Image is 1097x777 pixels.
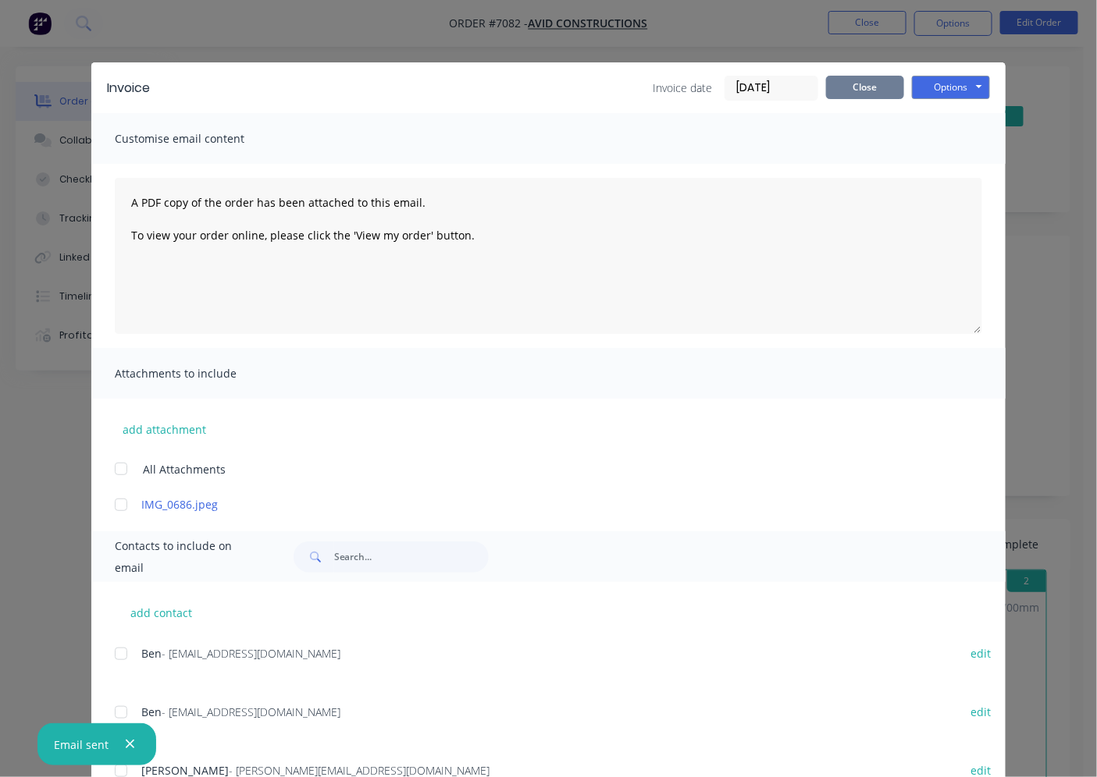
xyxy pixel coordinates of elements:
button: add attachment [115,417,214,441]
button: add contact [115,601,208,624]
span: Ben [141,646,162,661]
button: Options [912,76,990,99]
span: Contacts to include on email [115,535,255,579]
button: Close [826,76,904,99]
input: Search... [334,541,489,573]
span: All Attachments [143,461,226,477]
span: Customise email content [115,128,287,150]
textarea: A PDF copy of the order has been attached to this email. To view your order online, please click ... [115,178,982,334]
span: Attachments to include [115,363,287,385]
div: Invoice [107,79,150,98]
span: - [EMAIL_ADDRESS][DOMAIN_NAME] [162,646,340,661]
span: - [EMAIL_ADDRESS][DOMAIN_NAME] [162,704,340,719]
span: Invoice date [653,80,712,96]
button: edit [962,643,1001,664]
div: Email sent [54,736,109,753]
button: edit [962,701,1001,722]
a: IMG_0686.jpeg [141,496,943,513]
span: Ben [141,704,162,719]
